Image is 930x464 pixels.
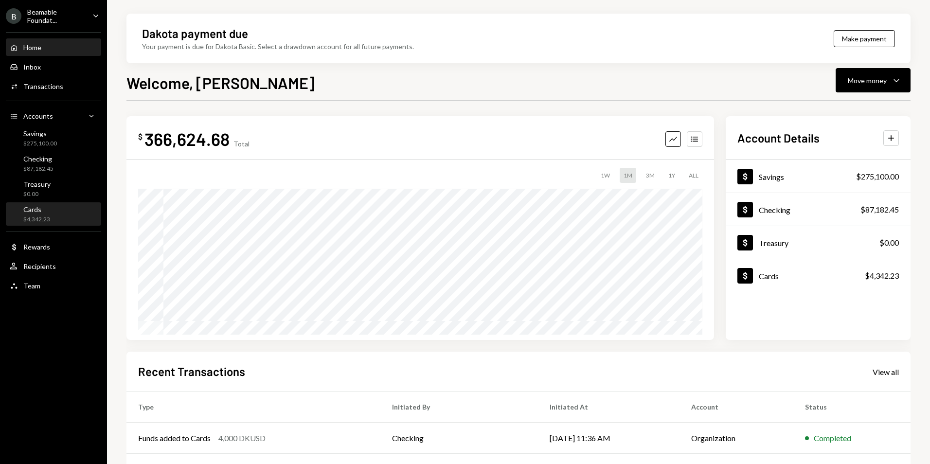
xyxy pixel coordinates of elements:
[726,226,911,259] a: Treasury$0.00
[860,204,899,215] div: $87,182.45
[726,160,911,193] a: Savings$275,100.00
[27,8,85,24] div: Beamable Foundat...
[23,165,54,173] div: $87,182.45
[642,168,659,183] div: 3M
[737,130,820,146] h2: Account Details
[759,271,779,281] div: Cards
[6,202,101,226] a: Cards$4,342.23
[6,107,101,125] a: Accounts
[6,238,101,255] a: Rewards
[538,423,680,454] td: [DATE] 11:36 AM
[873,367,899,377] div: View all
[23,215,50,224] div: $4,342.23
[680,423,793,454] td: Organization
[23,63,41,71] div: Inbox
[142,41,414,52] div: Your payment is due for Dakota Basic. Select a drawdown account for all future payments.
[836,68,911,92] button: Move money
[879,237,899,249] div: $0.00
[814,432,851,444] div: Completed
[865,270,899,282] div: $4,342.23
[856,171,899,182] div: $275,100.00
[6,152,101,175] a: Checking$87,182.45
[6,277,101,294] a: Team
[834,30,895,47] button: Make payment
[726,259,911,292] a: Cards$4,342.23
[873,366,899,377] a: View all
[597,168,614,183] div: 1W
[6,58,101,75] a: Inbox
[793,392,911,423] th: Status
[6,126,101,150] a: Savings$275,100.00
[23,112,53,120] div: Accounts
[726,193,911,226] a: Checking$87,182.45
[6,77,101,95] a: Transactions
[685,168,702,183] div: ALL
[23,43,41,52] div: Home
[126,73,315,92] h1: Welcome, [PERSON_NAME]
[23,155,54,163] div: Checking
[23,82,63,90] div: Transactions
[138,363,245,379] h2: Recent Transactions
[380,423,537,454] td: Checking
[23,243,50,251] div: Rewards
[538,392,680,423] th: Initiated At
[218,432,266,444] div: 4,000 DKUSD
[138,132,143,142] div: $
[233,140,250,148] div: Total
[6,8,21,24] div: B
[142,25,248,41] div: Dakota payment due
[126,392,380,423] th: Type
[23,140,57,148] div: $275,100.00
[23,262,56,270] div: Recipients
[23,129,57,138] div: Savings
[23,190,51,198] div: $0.00
[6,38,101,56] a: Home
[23,180,51,188] div: Treasury
[664,168,679,183] div: 1Y
[380,392,537,423] th: Initiated By
[620,168,636,183] div: 1M
[759,205,790,214] div: Checking
[144,128,230,150] div: 366,624.68
[138,432,211,444] div: Funds added to Cards
[6,177,101,200] a: Treasury$0.00
[23,205,50,214] div: Cards
[680,392,793,423] th: Account
[759,238,788,248] div: Treasury
[6,257,101,275] a: Recipients
[848,75,887,86] div: Move money
[23,282,40,290] div: Team
[759,172,784,181] div: Savings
